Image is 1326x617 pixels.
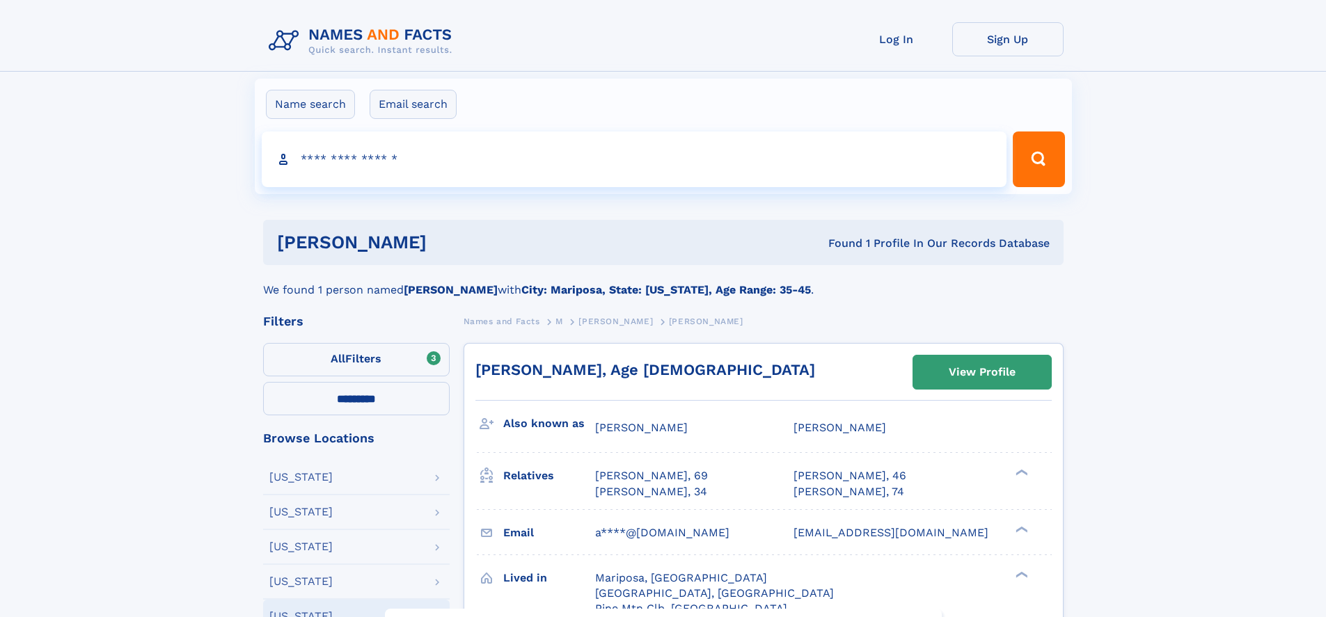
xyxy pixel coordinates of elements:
[595,571,767,584] span: Mariposa, [GEOGRAPHIC_DATA]
[263,265,1064,298] div: We found 1 person named with .
[1012,524,1029,534] div: ❯
[370,90,457,119] label: Email search
[595,602,787,615] span: Pine Mtn Clb, [GEOGRAPHIC_DATA]
[269,472,333,483] div: [US_STATE]
[277,234,628,251] h1: [PERSON_NAME]
[503,566,595,590] h3: Lived in
[263,343,450,376] label: Filters
[266,90,355,119] label: Name search
[404,283,498,296] b: [PERSON_NAME]
[595,421,688,434] span: [PERSON_NAME]
[794,468,906,483] a: [PERSON_NAME], 46
[521,283,811,296] b: City: Mariposa, State: [US_STATE], Age Range: 35-45
[262,131,1007,187] input: search input
[794,484,904,499] a: [PERSON_NAME], 74
[1012,468,1029,477] div: ❯
[949,356,1016,388] div: View Profile
[269,576,333,587] div: [US_STATE]
[952,22,1064,56] a: Sign Up
[669,316,743,326] span: [PERSON_NAME]
[269,541,333,552] div: [US_STATE]
[794,421,886,434] span: [PERSON_NAME]
[595,468,708,483] a: [PERSON_NAME], 69
[1012,570,1029,579] div: ❯
[475,361,815,378] a: [PERSON_NAME], Age [DEMOGRAPHIC_DATA]
[627,236,1050,251] div: Found 1 Profile In Our Records Database
[1013,131,1064,187] button: Search Button
[503,412,595,435] h3: Also known as
[595,484,707,499] a: [PERSON_NAME], 34
[464,312,540,330] a: Names and Facts
[269,506,333,518] div: [US_STATE]
[578,312,653,330] a: [PERSON_NAME]
[555,312,563,330] a: M
[555,316,563,326] span: M
[578,316,653,326] span: [PERSON_NAME]
[263,22,464,60] img: Logo Names and Facts
[503,521,595,545] h3: Email
[794,526,988,539] span: [EMAIL_ADDRESS][DOMAIN_NAME]
[841,22,952,56] a: Log In
[331,352,345,365] span: All
[263,315,450,328] div: Filters
[503,464,595,488] h3: Relatives
[263,432,450,444] div: Browse Locations
[913,355,1051,389] a: View Profile
[595,586,834,600] span: [GEOGRAPHIC_DATA], [GEOGRAPHIC_DATA]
